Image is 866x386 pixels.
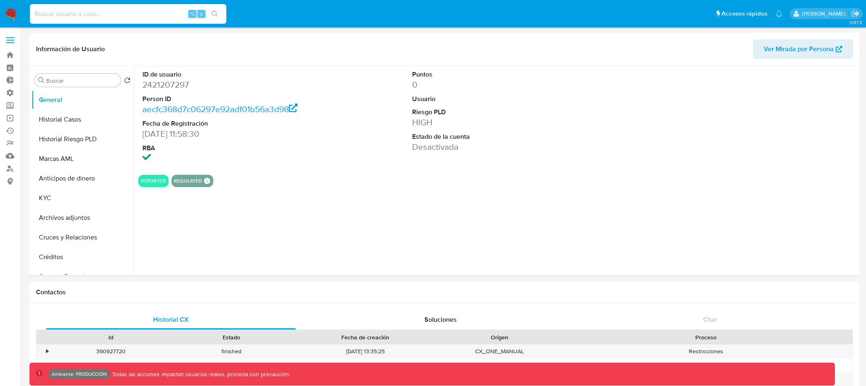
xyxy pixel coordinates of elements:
[439,359,559,372] div: MANUAL_REVIEW
[291,359,439,372] div: [DATE] 19:57:42
[412,132,584,141] dt: Estado de la cuenta
[32,129,134,149] button: Historial Riesgo PLD
[565,333,847,341] div: Proceso
[142,128,314,140] dd: [DATE] 11:58:30
[412,95,584,104] dt: Usuario
[142,95,314,104] dt: Person ID
[412,141,584,153] dd: Desactivada
[412,70,584,79] dt: Puntos
[142,79,314,90] dd: 2421207297
[32,188,134,208] button: KYC
[153,315,189,324] span: Historial CX
[52,372,107,376] p: Ambiente: PRODUCCIÓN
[177,333,286,341] div: Estado
[206,8,223,20] button: search-icon
[802,10,848,18] p: diego.assum@mercadolibre.com
[439,345,559,358] div: CX_ONE_MANUAL
[51,345,171,358] div: 390927720
[32,228,134,247] button: Cruces y Relaciones
[32,267,134,287] button: Cuentas Bancarias
[291,345,439,358] div: [DATE] 13:35:25
[189,10,195,18] span: ⌥
[36,45,105,53] h1: Información de Usuario
[110,370,290,378] p: Todas las acciones impactan usuarios reales, proceda con precaución.
[412,79,584,90] dd: 0
[32,90,134,110] button: General
[171,359,291,372] div: finished
[559,345,852,358] div: Restricciones
[32,247,134,267] button: Créditos
[722,9,767,18] span: Accesos rápidos
[142,144,314,153] dt: RBA
[776,10,783,17] a: Notificaciones
[32,208,134,228] button: Archivos adjuntos
[32,169,134,188] button: Anticipos de dinero
[171,345,291,358] div: finished
[142,119,314,128] dt: Fecha de Registración
[200,10,203,18] span: s
[51,359,171,372] div: 388116399
[142,70,314,79] dt: ID de usuario
[56,333,165,341] div: Id
[142,103,298,115] a: aecfc368d7c06297e92adf01b56a3d98
[412,117,584,128] dd: HIGH
[445,333,554,341] div: Origen
[559,359,852,372] div: PF - Restricciones MP
[46,77,117,84] input: Buscar
[764,39,834,59] span: Ver Mirada por Persona
[38,77,45,84] button: Buscar
[297,333,433,341] div: Fecha de creación
[46,361,48,369] div: •
[124,77,131,86] button: Volver al orden por defecto
[412,108,584,117] dt: Riesgo PLD
[32,149,134,169] button: Marcas AML
[32,110,134,129] button: Historial Casos
[753,39,853,59] button: Ver Mirada por Persona
[703,315,717,324] span: Chat
[30,9,226,19] input: Buscar usuario o caso...
[424,315,457,324] span: Soluciones
[46,348,48,355] div: •
[36,288,853,296] h1: Contactos
[851,9,860,18] a: Salir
